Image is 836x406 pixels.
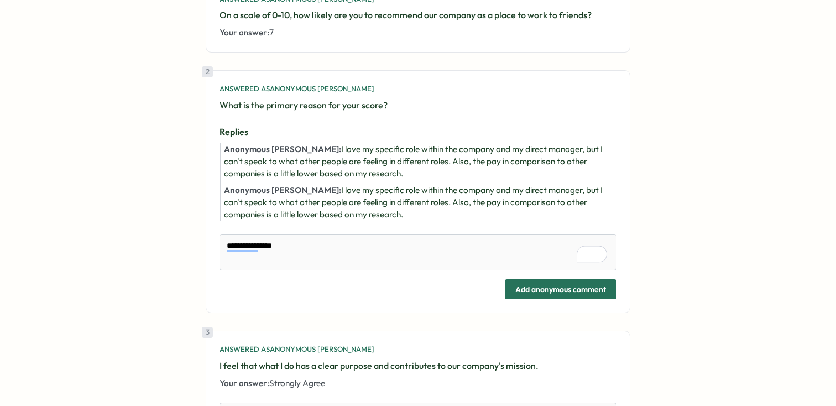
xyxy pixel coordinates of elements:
[269,378,325,388] span: Strongly Agree
[220,359,616,373] p: I feel that what I do has a clear purpose and contributes to our company's mission.
[224,185,603,220] span: I love my specific role within the company and my direct manager, but I can't speak to what other...
[202,327,213,338] div: 3
[224,144,603,179] span: I love my specific role within the company and my direct manager, but I can't speak to what other...
[269,27,274,38] span: 7
[220,8,616,22] p: On a scale of 0-10, how likely are you to recommend our company as a place to work to friends?
[220,27,269,38] span: Your answer:
[220,378,269,388] span: Your answer:
[220,125,616,139] p: Replies
[220,84,616,94] div: Answered as Anonymous [PERSON_NAME]
[220,345,616,355] div: Answered as Anonymous [PERSON_NAME]
[505,279,616,299] button: Add anonymous comment
[224,144,341,154] span: Anonymous [PERSON_NAME] :
[202,66,213,77] div: 2
[515,280,606,299] span: Add anonymous comment
[220,234,616,270] textarea: To enrich screen reader interactions, please activate Accessibility in Grammarly extension settings
[220,98,616,112] p: What is the primary reason for your score?
[224,185,341,195] span: Anonymous [PERSON_NAME] :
